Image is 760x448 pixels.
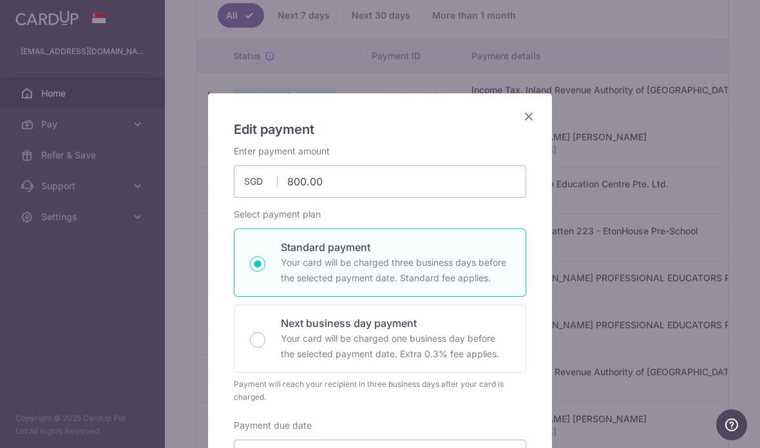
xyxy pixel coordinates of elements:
[281,255,510,286] p: Your card will be charged three business days before the selected payment date. Standard fee appl...
[281,315,510,331] p: Next business day payment
[234,378,526,404] div: Payment will reach your recipient in three business days after your card is charged.
[281,239,510,255] p: Standard payment
[234,165,526,198] input: 0.00
[234,419,312,432] label: Payment due date
[234,208,321,221] label: Select payment plan
[234,119,526,140] h5: Edit payment
[281,331,510,362] p: Your card will be charged one business day before the selected payment date. Extra 0.3% fee applies.
[234,145,330,158] label: Enter payment amount
[521,109,537,124] button: Close
[716,409,747,442] iframe: Opens a widget where you can find more information
[244,175,278,188] span: SGD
